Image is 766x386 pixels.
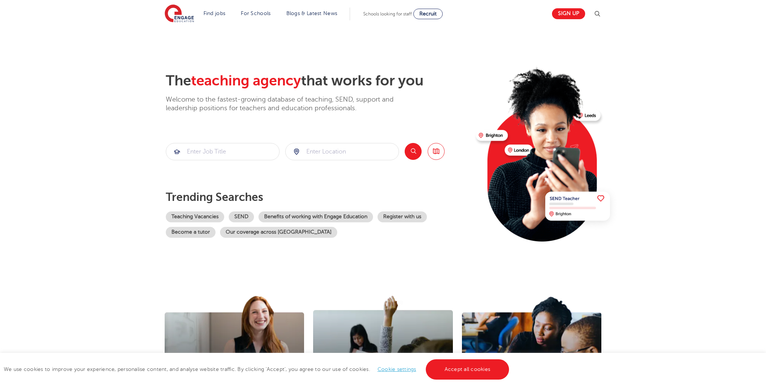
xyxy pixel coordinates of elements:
[286,11,338,16] a: Blogs & Latest News
[426,359,509,380] a: Accept all cookies
[378,366,416,372] a: Cookie settings
[203,11,226,16] a: Find jobs
[405,143,422,160] button: Search
[166,143,279,160] input: Submit
[552,8,585,19] a: Sign up
[4,366,511,372] span: We use cookies to improve your experience, personalise content, and analyse website traffic. By c...
[363,11,412,17] span: Schools looking for staff
[419,11,437,17] span: Recruit
[286,143,399,160] input: Submit
[166,72,470,90] h2: The that works for you
[166,95,414,113] p: Welcome to the fastest-growing database of teaching, SEND, support and leadership positions for t...
[165,5,194,23] img: Engage Education
[229,211,254,222] a: SEND
[220,227,337,238] a: Our coverage across [GEOGRAPHIC_DATA]
[191,73,301,89] span: teaching agency
[166,227,216,238] a: Become a tutor
[241,11,271,16] a: For Schools
[166,143,280,160] div: Submit
[378,211,427,222] a: Register with us
[166,190,470,204] p: Trending searches
[258,211,373,222] a: Benefits of working with Engage Education
[413,9,443,19] a: Recruit
[285,143,399,160] div: Submit
[166,211,224,222] a: Teaching Vacancies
